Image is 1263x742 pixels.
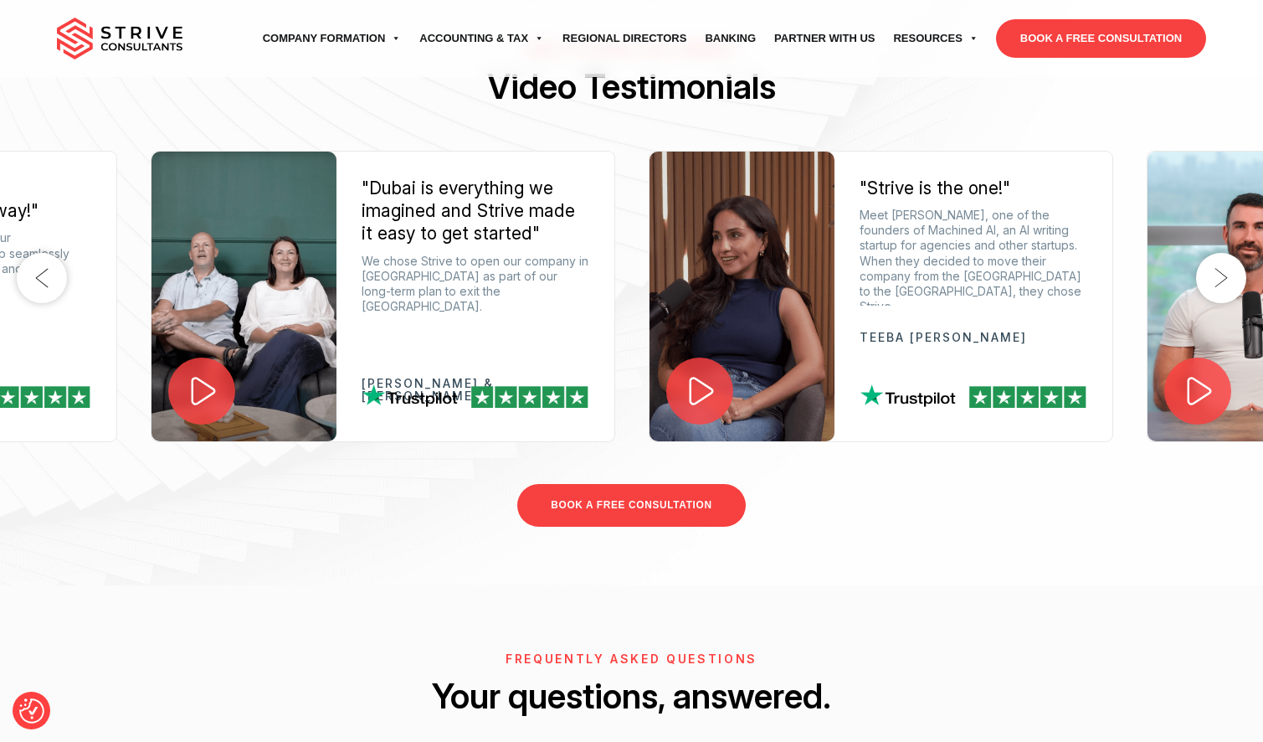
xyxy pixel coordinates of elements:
p: [PERSON_NAME] & [PERSON_NAME] [362,377,589,403]
a: Company Formation [254,15,411,62]
p: Teeba [PERSON_NAME] [860,331,1087,343]
a: Accounting & Tax [410,15,553,62]
p: We chose Strive to open our company in [GEOGRAPHIC_DATA] as part of our long-term plan to exit th... [362,254,589,315]
div: "Strive is the one!" [860,177,1087,199]
button: Consent Preferences [19,698,44,724]
div: "Dubai is everything we imagined and Strive made it easy to get started" [362,177,589,245]
a: Banking [696,15,765,62]
img: main-logo.svg [57,18,182,59]
button: Next [1196,253,1246,303]
button: Previous [17,253,67,303]
a: Regional Directors [553,15,696,62]
a: BOOK A FREE CONSULTATION [517,484,745,527]
a: BOOK A FREE CONSULTATION [996,19,1206,58]
img: Revisit consent button [19,698,44,724]
p: Meet [PERSON_NAME], one of the founders of Machined AI, an AI writing startup for agencies and ot... [860,208,1087,314]
a: Resources [884,15,987,62]
img: tp-review.png [362,384,588,408]
img: tp-review.png [860,384,1086,408]
a: Partner with Us [765,15,884,62]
